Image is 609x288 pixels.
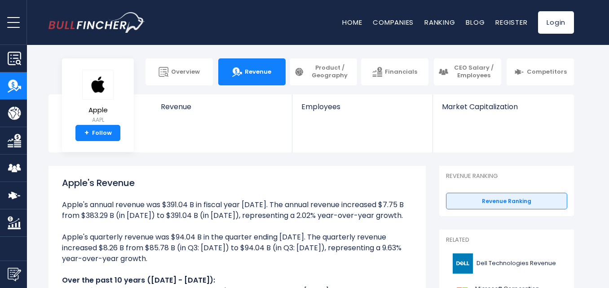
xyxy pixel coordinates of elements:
a: Financials [361,58,428,85]
img: bullfincher logo [49,12,145,33]
span: Apple [82,106,114,114]
span: Product / Geography [307,64,353,80]
a: Companies [373,18,414,27]
a: CEO Salary / Employees [434,58,501,85]
a: Revenue Ranking [446,193,567,210]
h1: Apple's Revenue [62,176,412,190]
p: Revenue Ranking [446,173,567,180]
a: Employees [292,94,432,126]
b: Over the past 10 years ([DATE] - [DATE]): [62,275,215,285]
span: Revenue [161,102,283,111]
small: AAPL [82,116,114,124]
span: Employees [301,102,423,111]
a: Market Capitalization [433,94,573,126]
img: DELL logo [451,253,474,274]
a: Login [538,11,574,34]
a: Apple AAPL [82,69,114,125]
span: Market Capitalization [442,102,564,111]
a: Home [342,18,362,27]
p: Related [446,236,567,244]
a: Revenue [152,94,292,126]
a: Overview [146,58,213,85]
a: Revenue [218,58,286,85]
span: Competitors [527,68,567,76]
a: Register [495,18,527,27]
a: Competitors [507,58,574,85]
a: Dell Technologies Revenue [446,251,567,276]
a: +Follow [75,125,120,141]
a: Blog [466,18,485,27]
span: Overview [171,68,200,76]
li: Apple's quarterly revenue was $94.04 B in the quarter ending [DATE]. The quarterly revenue increa... [62,232,412,264]
span: Financials [385,68,417,76]
a: Product / Geography [290,58,357,85]
span: CEO Salary / Employees [451,64,497,80]
span: Revenue [245,68,271,76]
a: Go to homepage [49,12,145,33]
a: Ranking [424,18,455,27]
strong: + [84,129,89,137]
li: Apple's annual revenue was $391.04 B in fiscal year [DATE]. The annual revenue increased $7.75 B ... [62,199,412,221]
